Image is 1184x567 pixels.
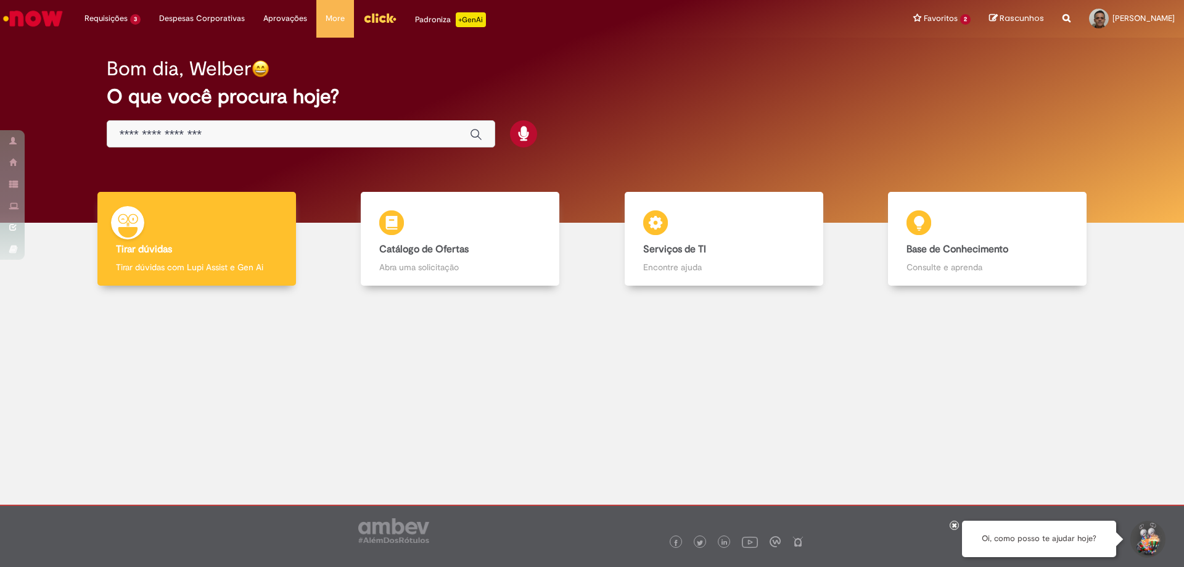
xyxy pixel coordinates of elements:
[592,192,856,286] a: Serviços de TI Encontre ajuda
[643,243,706,255] b: Serviços de TI
[363,9,397,27] img: click_logo_yellow_360x200.png
[906,261,1068,273] p: Consulte e aprenda
[107,58,252,80] h2: Bom dia, Welber
[379,243,469,255] b: Catálogo de Ofertas
[84,12,128,25] span: Requisições
[792,536,804,547] img: logo_footer_naosei.png
[252,60,269,78] img: happy-face.png
[456,12,486,27] p: +GenAi
[116,243,172,255] b: Tirar dúvidas
[130,14,141,25] span: 3
[697,540,703,546] img: logo_footer_twitter.png
[263,12,307,25] span: Aprovações
[1,6,65,31] img: ServiceNow
[673,540,679,546] img: logo_footer_facebook.png
[856,192,1120,286] a: Base de Conhecimento Consulte e aprenda
[329,192,593,286] a: Catálogo de Ofertas Abra uma solicitação
[989,13,1044,25] a: Rascunhos
[326,12,345,25] span: More
[379,261,541,273] p: Abra uma solicitação
[1112,13,1175,23] span: [PERSON_NAME]
[924,12,958,25] span: Favoritos
[415,12,486,27] div: Padroniza
[107,86,1078,107] h2: O que você procura hoje?
[770,536,781,547] img: logo_footer_workplace.png
[643,261,805,273] p: Encontre ajuda
[906,243,1008,255] b: Base de Conhecimento
[159,12,245,25] span: Despesas Corporativas
[1128,521,1165,558] button: Iniciar Conversa de Suporte
[65,192,329,286] a: Tirar dúvidas Tirar dúvidas com Lupi Assist e Gen Ai
[721,539,728,547] img: logo_footer_linkedin.png
[960,14,971,25] span: 2
[1000,12,1044,24] span: Rascunhos
[962,521,1116,557] div: Oi, como posso te ajudar hoje?
[742,534,758,550] img: logo_footer_youtube.png
[358,518,429,543] img: logo_footer_ambev_rotulo_gray.png
[116,261,277,273] p: Tirar dúvidas com Lupi Assist e Gen Ai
